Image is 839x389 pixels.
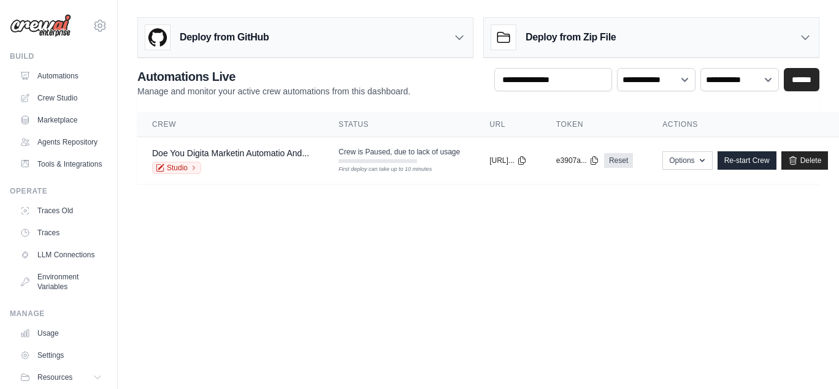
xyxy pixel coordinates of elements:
button: e3907a... [556,156,599,165]
a: LLM Connections [15,245,107,265]
a: Re-start Crew [718,151,776,170]
a: Traces [15,223,107,243]
th: Status [324,112,475,137]
a: Agents Repository [15,132,107,152]
h2: Automations Live [137,68,410,85]
div: Operate [10,186,107,196]
a: Marketplace [15,110,107,130]
button: Resources [15,368,107,387]
a: Usage [15,323,107,343]
div: Manage [10,309,107,319]
a: Delete [781,151,829,170]
a: Settings [15,346,107,365]
th: URL [475,112,542,137]
img: Logo [10,14,71,37]
span: Crew is Paused, due to lack of usage [339,147,460,157]
a: Environment Variables [15,267,107,296]
th: Token [542,112,648,137]
h3: Deploy from GitHub [180,30,269,45]
a: Tools & Integrations [15,154,107,174]
img: GitHub Logo [145,25,170,50]
p: Manage and monitor your active crew automations from this dashboard. [137,85,410,97]
div: First deploy can take up to 10 minutes [339,165,417,174]
a: Crew Studio [15,88,107,108]
a: Doe You Digita Marketin Automatio And... [152,148,309,158]
a: Reset [604,153,633,168]
span: Resources [37,372,72,382]
button: Options [662,151,712,170]
th: Crew [137,112,324,137]
a: Automations [15,66,107,86]
div: Build [10,51,107,61]
a: Studio [152,162,201,174]
h3: Deploy from Zip File [526,30,616,45]
a: Traces Old [15,201,107,221]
